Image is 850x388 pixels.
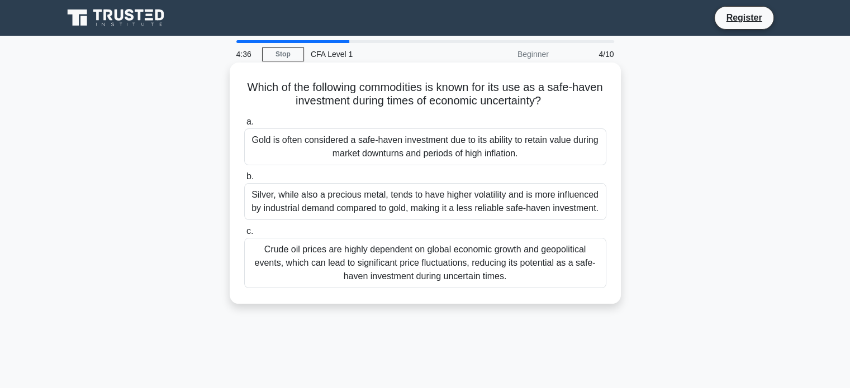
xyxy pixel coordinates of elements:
span: a. [246,117,254,126]
div: Beginner [458,43,555,65]
div: 4/10 [555,43,621,65]
div: Crude oil prices are highly dependent on global economic growth and geopolitical events, which ca... [244,238,606,288]
a: Stop [262,47,304,61]
a: Register [719,11,768,25]
div: 4:36 [230,43,262,65]
div: CFA Level 1 [304,43,458,65]
div: Gold is often considered a safe-haven investment due to its ability to retain value during market... [244,128,606,165]
div: Silver, while also a precious metal, tends to have higher volatility and is more influenced by in... [244,183,606,220]
span: b. [246,171,254,181]
span: c. [246,226,253,236]
h5: Which of the following commodities is known for its use as a safe-haven investment during times o... [243,80,607,108]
